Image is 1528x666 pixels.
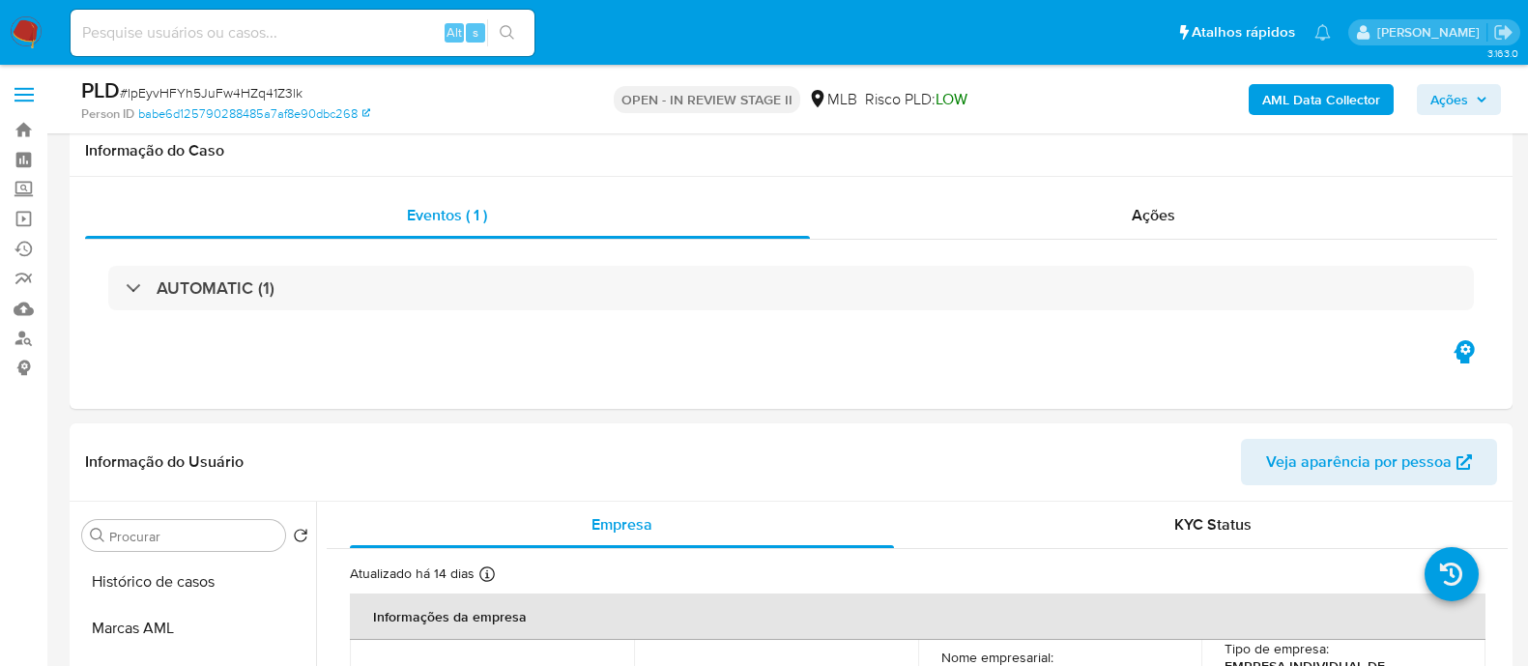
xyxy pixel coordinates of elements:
span: LOW [936,88,967,110]
p: OPEN - IN REVIEW STAGE II [614,86,800,113]
b: PLD [81,74,120,105]
a: babe6d125790288485a7af8e90dbc268 [138,105,370,123]
input: Procurar [109,528,277,545]
a: Notificações [1314,24,1331,41]
b: AML Data Collector [1262,84,1380,115]
input: Pesquise usuários ou casos... [71,20,534,45]
button: Retornar ao pedido padrão [293,528,308,549]
button: Histórico de casos [74,559,316,605]
p: Nome empresarial : [941,649,1053,666]
span: Ações [1132,204,1175,226]
button: Veja aparência por pessoa [1241,439,1497,485]
h1: Informação do Caso [85,141,1497,160]
span: Empresa [591,513,652,536]
span: Alt [447,23,462,42]
button: Ações [1417,84,1501,115]
span: KYC Status [1174,513,1252,536]
span: Ações [1430,84,1468,115]
b: Person ID [81,105,134,123]
button: search-icon [487,19,527,46]
span: Veja aparência por pessoa [1266,439,1452,485]
div: MLB [808,89,857,110]
p: alessandra.barbosa@mercadopago.com [1377,23,1486,42]
p: Atualizado há 14 dias [350,565,475,583]
button: Procurar [90,528,105,543]
button: AML Data Collector [1249,84,1394,115]
span: s [473,23,478,42]
th: Informações da empresa [350,594,1485,640]
span: # lpEyvHFYh5JuFw4HZq41Z3lk [120,83,303,102]
a: Sair [1493,22,1514,43]
span: Atalhos rápidos [1192,22,1295,43]
div: AUTOMATIC (1) [108,266,1474,310]
button: Marcas AML [74,605,316,652]
h3: AUTOMATIC (1) [157,277,274,299]
p: Tipo de empresa : [1225,640,1329,657]
span: Risco PLD: [865,89,967,110]
h1: Informação do Usuário [85,452,244,472]
span: Eventos ( 1 ) [407,204,487,226]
